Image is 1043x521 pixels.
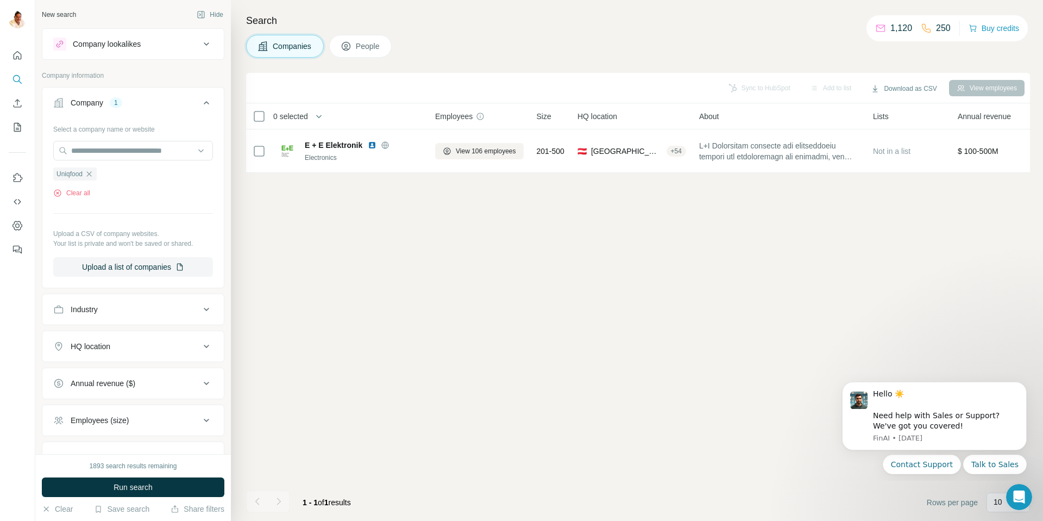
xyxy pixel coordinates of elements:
[969,21,1019,36] button: Buy credits
[246,13,1030,28] h4: Search
[435,111,473,122] span: Employees
[9,46,26,65] button: Quick start
[9,216,26,235] button: Dashboard
[114,482,153,493] span: Run search
[318,498,324,507] span: of
[435,143,524,159] button: View 106 employees
[71,341,110,352] div: HQ location
[42,71,224,80] p: Company information
[936,22,951,35] p: 250
[9,94,26,113] button: Enrich CSV
[303,498,351,507] span: results
[456,146,516,156] span: View 106 employees
[305,153,422,163] div: Electronics
[273,41,312,52] span: Companies
[305,140,362,151] span: E + E Elektronik
[873,147,910,156] span: Not in a list
[42,296,224,322] button: Industry
[42,31,224,57] button: Company lookalikes
[537,111,551,122] span: Size
[9,11,26,28] img: Avatar
[9,168,26,188] button: Use Surfe on LinkedIn
[699,140,860,162] span: L+I Dolorsitam consecte adi elitseddoeiu tempori utl etdoloremagn ali enimadmi, ven quisn, exerci...
[890,22,912,35] p: 1,120
[42,90,224,120] button: Company1
[826,372,1043,481] iframe: Intercom notifications message
[9,192,26,212] button: Use Surfe API
[927,497,978,508] span: Rows per page
[9,70,26,89] button: Search
[42,444,224,470] button: Technologies
[577,111,617,122] span: HQ location
[73,39,141,49] div: Company lookalikes
[53,239,213,249] p: Your list is private and won't be saved or shared.
[577,146,587,157] span: 🇦🇹
[591,146,662,157] span: [GEOGRAPHIC_DATA], [GEOGRAPHIC_DATA]
[958,147,998,156] span: $ 100-500M
[53,120,213,134] div: Select a company name or website
[71,304,98,315] div: Industry
[873,111,889,122] span: Lists
[53,188,90,198] button: Clear all
[56,169,83,179] span: Uniqfood
[1006,484,1032,510] iframe: Intercom live chat
[699,111,719,122] span: About
[537,146,564,157] span: 201-500
[9,240,26,259] button: Feedback
[42,407,224,433] button: Employees (size)
[71,378,135,389] div: Annual revenue ($)
[368,141,376,150] img: LinkedIn logo
[42,504,73,514] button: Clear
[53,257,213,277] button: Upload a list of companies
[279,142,296,160] img: Logo of E + E Elektronik
[94,504,149,514] button: Save search
[273,111,308,122] span: 0 selected
[303,498,318,507] span: 1 - 1
[171,504,224,514] button: Share filters
[994,497,1002,507] p: 10
[71,97,103,108] div: Company
[71,415,129,426] div: Employees (size)
[667,146,686,156] div: + 54
[42,370,224,396] button: Annual revenue ($)
[53,229,213,239] p: Upload a CSV of company websites.
[110,98,122,108] div: 1
[42,333,224,359] button: HQ location
[42,10,76,20] div: New search
[90,461,177,471] div: 1893 search results remaining
[356,41,381,52] span: People
[9,117,26,137] button: My lists
[71,452,115,463] div: Technologies
[42,477,224,497] button: Run search
[863,80,944,97] button: Download as CSV
[324,498,329,507] span: 1
[189,7,231,23] button: Hide
[958,111,1011,122] span: Annual revenue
